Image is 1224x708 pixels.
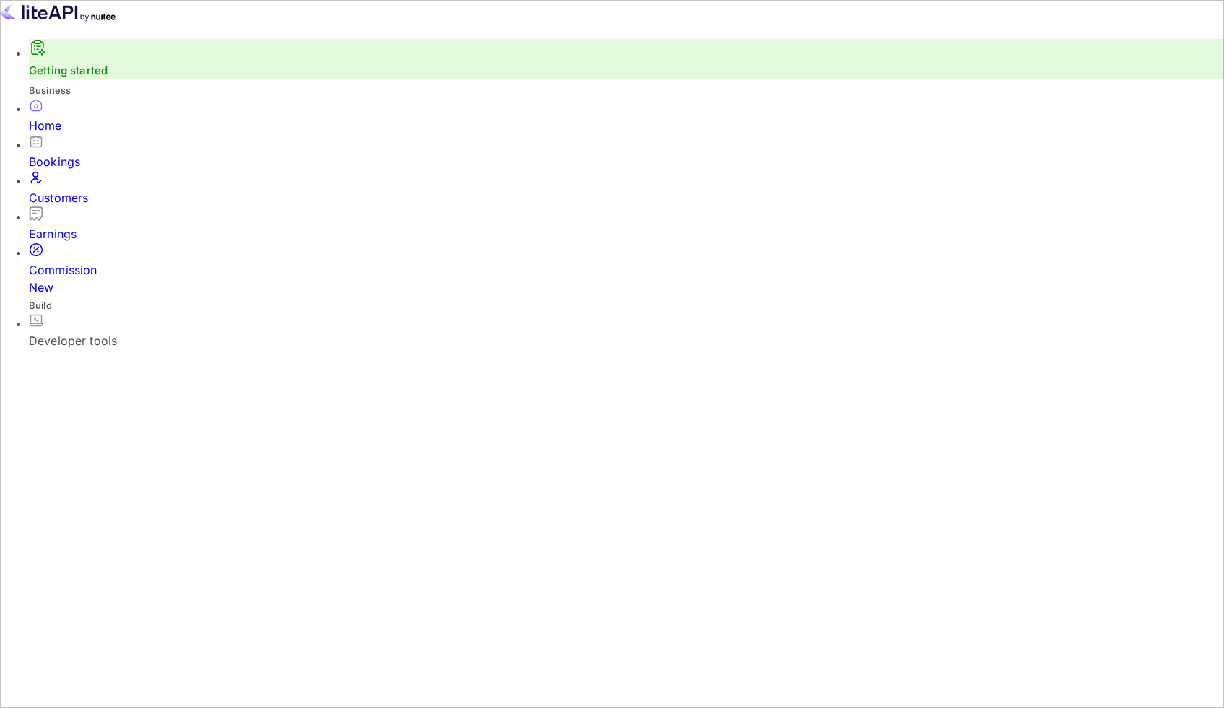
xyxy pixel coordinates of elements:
div: Customers [29,189,1224,206]
a: Customers [29,170,1224,206]
a: Bookings [29,134,1224,170]
span: Build [29,300,52,311]
div: Developer tools [29,332,1224,349]
div: Home [29,117,1224,134]
a: Earnings [29,206,1224,242]
div: Getting started [29,39,1224,79]
div: Bookings [29,153,1224,170]
a: Getting started [29,64,108,77]
span: Business [29,84,71,96]
div: Commission [29,261,1224,296]
div: New [29,279,1224,296]
a: CommissionNew [29,242,1224,296]
div: Earnings [29,225,1224,242]
a: Home [29,98,1224,134]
